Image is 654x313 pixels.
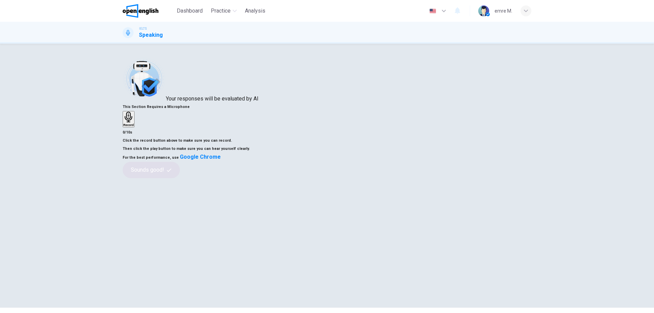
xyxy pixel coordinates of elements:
div: emre M. [495,7,512,15]
h1: Speaking [139,31,163,39]
h6: For the best performance, use [123,153,531,162]
button: Analysis [242,5,268,17]
img: Profile picture [478,5,489,16]
span: Analysis [245,7,265,15]
h6: This Section Requires a Microphone [123,103,531,111]
h6: 0/10s [123,128,531,137]
span: Practice [211,7,231,15]
h6: Click the record button above to make sure you can record. Then click the play button to make sur... [123,137,531,153]
a: Google Chrome [180,155,221,160]
button: Dashboard [174,5,205,17]
a: OpenEnglish logo [123,4,174,18]
button: Practice [208,5,239,17]
button: Record [123,111,135,127]
span: IELTS [139,26,147,31]
span: Dashboard [177,7,203,15]
h6: Record [123,123,134,127]
span: Your responses will be evaluated by AI [166,95,259,102]
img: robot icon [123,57,166,100]
img: en [429,9,437,14]
a: Google Chrome [180,154,221,160]
img: OpenEnglish logo [123,4,158,18]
